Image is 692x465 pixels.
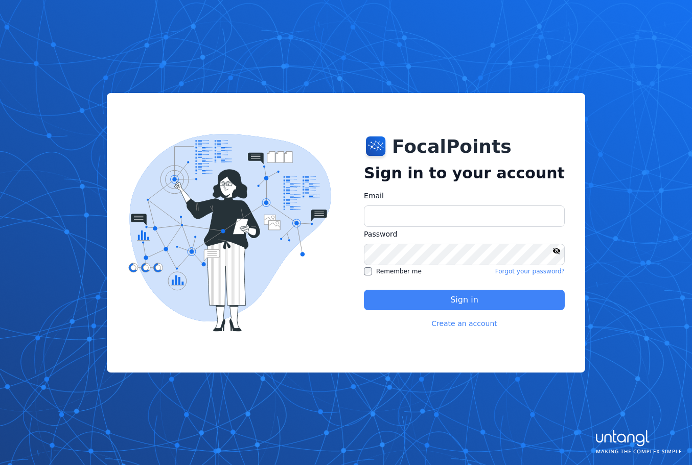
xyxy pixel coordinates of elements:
[364,267,372,275] input: Remember me
[431,318,497,329] a: Create an account
[364,290,565,310] button: Sign in
[364,191,565,201] label: Email
[364,164,565,182] h2: Sign in to your account
[364,229,565,240] label: Password
[392,136,512,157] h1: FocalPoints
[364,267,422,275] label: Remember me
[495,267,565,275] a: Forgot your password?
